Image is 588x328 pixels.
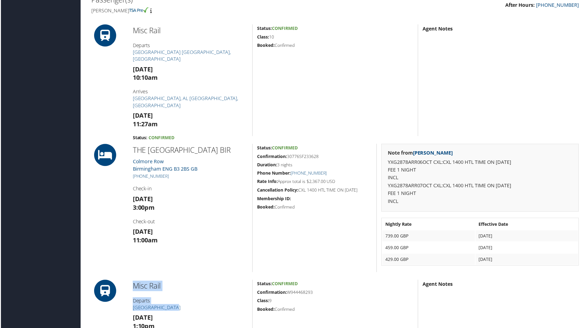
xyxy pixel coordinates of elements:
[132,237,157,245] strong: 11:00am
[132,120,157,128] strong: 11:27am
[476,231,579,242] td: [DATE]
[132,281,248,292] h2: Misc Rail
[132,42,248,63] h4: Departs
[132,88,248,109] h4: Arrives
[257,179,278,185] strong: Rate Info:
[272,145,298,151] span: Confirmed
[413,150,453,156] a: [PERSON_NAME]
[132,135,147,141] strong: Status:
[132,314,153,322] strong: [DATE]
[383,219,475,230] th: Nightly Rate
[423,25,453,32] strong: Agent Notes
[257,42,275,48] strong: Booked:
[132,174,169,180] a: [PHONE_NUMBER]
[257,196,291,202] strong: Membership ID:
[132,228,153,236] strong: [DATE]
[132,65,153,73] strong: [DATE]
[257,188,298,193] strong: Cancellation Policy:
[91,7,331,14] h4: [PERSON_NAME]
[476,243,579,254] td: [DATE]
[383,231,475,242] td: 739.00 GBP
[476,254,579,265] td: [DATE]
[132,186,248,192] h4: Check-in
[132,95,238,109] a: [GEOGRAPHIC_DATA], AL [GEOGRAPHIC_DATA], [GEOGRAPHIC_DATA]
[257,154,287,160] strong: Confirmation:
[506,2,536,8] strong: After Hours:
[257,34,269,40] strong: Class:
[257,145,272,151] strong: Status:
[257,298,269,304] strong: Class:
[257,162,372,168] h5: 3 nights
[257,290,287,296] strong: Confirmation:
[423,281,453,288] strong: Agent Notes
[132,49,230,62] a: [GEOGRAPHIC_DATA] [GEOGRAPHIC_DATA], [GEOGRAPHIC_DATA]
[132,298,248,312] h4: Departs
[257,307,414,313] h5: Confirmed
[132,195,153,204] strong: [DATE]
[272,25,298,31] span: Confirmed
[257,154,372,160] h5: 30776SF233628
[129,7,149,13] img: tsa-precheck.png
[257,281,272,287] strong: Status:
[272,281,298,287] span: Confirmed
[257,298,414,305] h5: 9
[132,111,153,120] strong: [DATE]
[148,135,174,141] span: Confirmed
[132,204,154,212] strong: 3:00pm
[383,243,475,254] td: 459.00 GBP
[132,145,248,156] h2: THE [GEOGRAPHIC_DATA] BIR
[537,2,580,8] a: [PHONE_NUMBER]
[257,42,414,48] h5: Confirmed
[257,171,291,176] strong: Phone Number:
[257,188,372,194] h5: CXL 1400 HTL TIME ON [DATE]
[291,171,327,176] a: [PHONE_NUMBER]
[132,219,248,225] h4: Check-out
[132,25,248,36] h2: Misc Rail
[257,204,275,210] strong: Booked:
[132,74,157,82] strong: 10:10am
[132,305,180,312] a: [GEOGRAPHIC_DATA]
[476,219,579,230] th: Effective Date
[257,34,414,40] h5: 10
[257,25,272,31] strong: Status:
[257,204,372,211] h5: Confirmed
[257,162,277,168] strong: Duration:
[388,150,453,156] strong: Note from
[383,254,475,265] td: 429.00 GBP
[388,159,573,206] p: YXG2878ARR06OCT CXL:CXL 1400 HTL TIME ON [DATE] FEE 1 NIGHT INCL YXG2878ARR07OCT CXL:CXL 1400 HTL...
[257,179,372,185] h5: Approx total is $2,367.00 USD
[132,158,197,172] a: Colmore RowBirmingham ENG B3 2BS GB
[257,307,275,313] strong: Booked:
[257,290,414,296] h5: W944468293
